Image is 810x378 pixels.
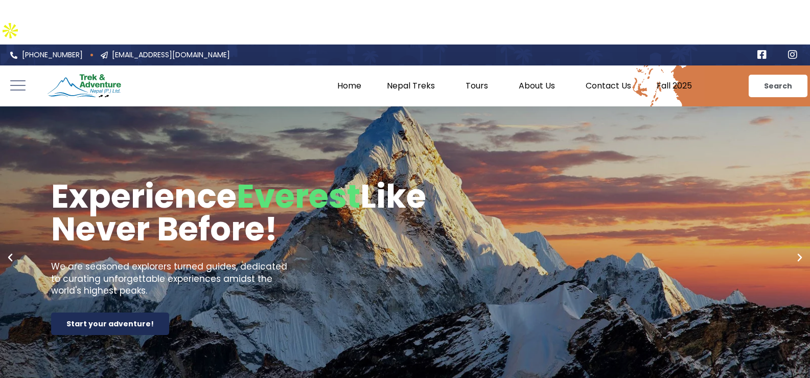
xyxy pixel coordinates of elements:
span: Everest [237,173,360,219]
a: Fall 2025 [644,81,705,91]
a: About Us [506,81,573,91]
span: Search [764,82,792,90]
a: Tours [453,81,506,91]
span: [EMAIL_ADDRESS][DOMAIN_NAME] [109,50,230,60]
div: Previous slide [5,253,15,263]
div: Start your adventure! [51,313,169,335]
img: Trek & Adventure Nepal [46,72,123,100]
nav: Menu [137,81,705,91]
a: Home [325,81,374,91]
a: Contact Us [573,81,644,91]
div: Next slide [795,253,805,263]
div: We are seasoned explorers turned guides, dedicated to curating unforgettable experiences amidst t... [51,261,299,297]
a: Nepal Treks [374,81,453,91]
div: Experience Like Never Before! [51,180,299,246]
a: Search [749,75,807,97]
span: [PHONE_NUMBER] [19,50,83,60]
